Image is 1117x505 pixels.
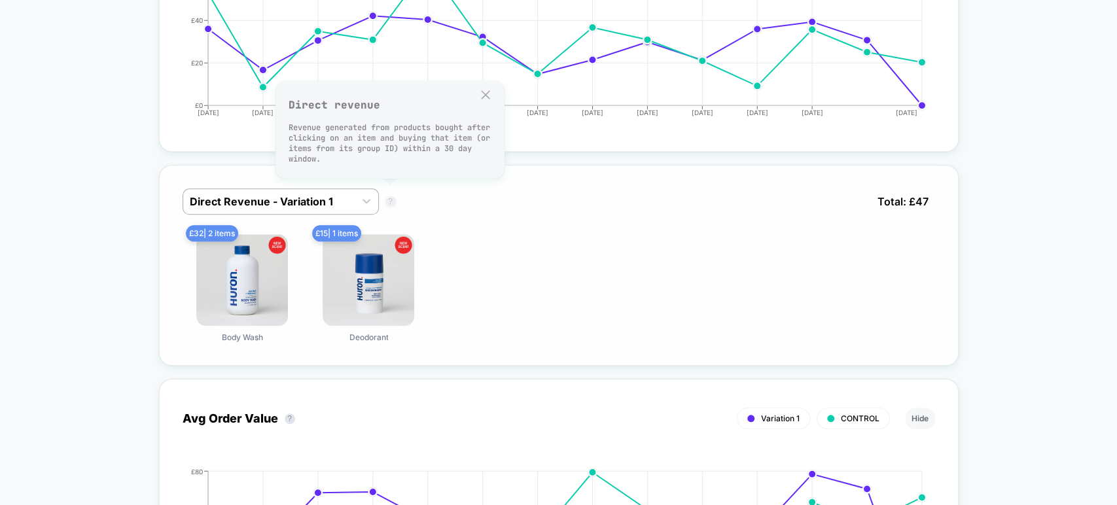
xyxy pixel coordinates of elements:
[198,109,219,116] tspan: [DATE]
[191,16,203,24] tspan: £40
[385,196,396,207] button: ?
[289,122,491,164] p: Revenue generated from products bought after clicking on an item and buying that item (or items f...
[191,58,203,66] tspan: £20
[253,109,274,116] tspan: [DATE]
[285,413,295,424] button: ?
[312,225,361,241] span: £ 15 | 1 items
[186,225,238,241] span: £ 32 | 2 items
[905,408,935,429] button: Hide
[195,101,203,109] tspan: £0
[802,109,823,116] tspan: [DATE]
[222,332,263,342] span: Body Wash
[323,234,414,326] img: Deodorant
[761,413,800,423] span: Variation 1
[747,109,768,116] tspan: [DATE]
[871,188,935,215] span: Total: £ 47
[191,467,203,475] tspan: £80
[289,98,491,112] p: Direct revenue
[349,332,388,342] span: Deodorant
[841,413,879,423] span: CONTROL
[527,109,548,116] tspan: [DATE]
[637,109,658,116] tspan: [DATE]
[196,234,288,326] img: Body Wash
[896,109,917,116] tspan: [DATE]
[692,109,713,116] tspan: [DATE]
[582,109,603,116] tspan: [DATE]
